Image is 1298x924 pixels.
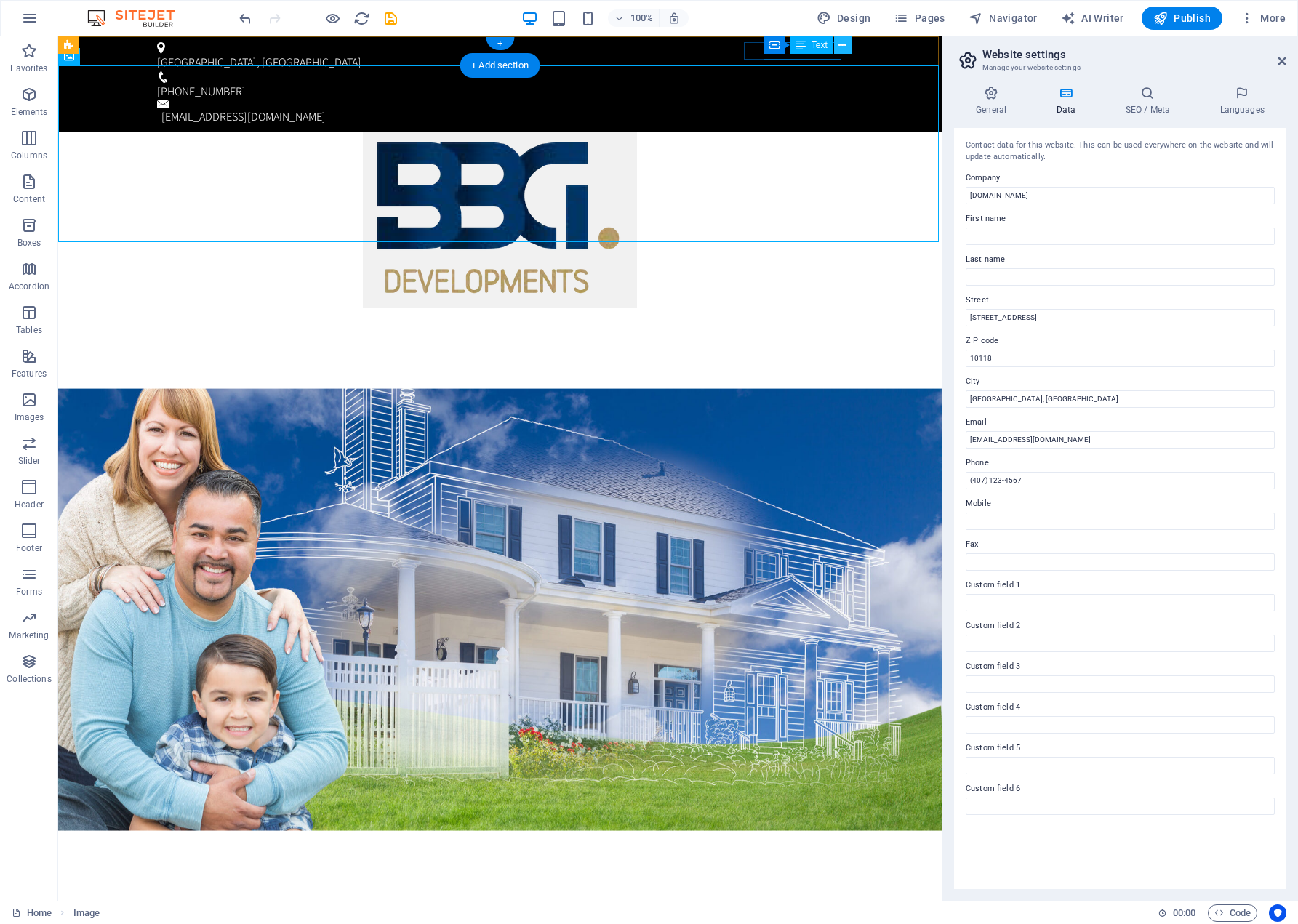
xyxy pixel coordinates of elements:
[9,630,49,641] p: Marketing
[811,7,877,30] div: Design (Ctrl+Alt+Y)
[486,37,514,50] div: +
[7,673,51,685] p: Collections
[10,63,47,74] p: Favorites
[982,48,1286,61] h2: Website settings
[73,904,100,922] nav: breadcrumb
[811,7,877,30] button: Design
[1240,11,1286,25] span: More
[16,542,42,554] p: Footer
[15,499,44,510] p: Header
[966,577,1275,594] label: Custom field 1
[1198,86,1286,116] h4: Languages
[963,7,1043,30] button: Navigator
[237,10,254,27] i: Undo: Change text (Ctrl+Z)
[966,414,1275,431] label: Email
[1183,907,1185,918] span: :
[1234,7,1291,30] button: More
[460,53,540,78] div: + Add section
[1208,904,1257,922] button: Code
[969,11,1038,25] span: Navigator
[966,332,1275,350] label: ZIP code
[353,9,370,27] button: reload
[630,9,653,27] h6: 100%
[1034,86,1103,116] h4: Data
[9,281,49,292] p: Accordion
[966,699,1275,716] label: Custom field 4
[966,292,1275,309] label: Street
[894,11,945,25] span: Pages
[1103,86,1198,116] h4: SEO / Meta
[11,150,47,161] p: Columns
[966,495,1275,513] label: Mobile
[16,324,42,336] p: Tables
[817,11,871,25] span: Design
[382,9,399,27] button: save
[12,368,47,379] p: Features
[966,780,1275,798] label: Custom field 6
[888,7,950,30] button: Pages
[1142,7,1222,30] button: Publish
[668,12,681,25] i: On resize automatically adjust zoom level to fit chosen device.
[16,586,42,598] p: Forms
[73,904,100,922] span: Click to select. Double-click to edit
[1173,904,1195,922] span: 00 00
[608,9,660,27] button: 100%
[1158,904,1196,922] h6: Session time
[966,169,1275,187] label: Company
[236,9,254,27] button: undo
[982,61,1257,74] h3: Manage your website settings
[12,904,52,922] a: Click to cancel selection. Double-click to open Pages
[18,455,41,467] p: Slider
[966,617,1275,635] label: Custom field 2
[15,411,44,423] p: Images
[966,454,1275,472] label: Phone
[1269,904,1286,922] button: Usercentrics
[1214,904,1251,922] span: Code
[966,373,1275,390] label: City
[966,658,1275,675] label: Custom field 3
[954,86,1034,116] h4: General
[1055,7,1130,30] button: AI Writer
[966,210,1275,228] label: First name
[966,140,1275,164] div: Contact data for this website. This can be used everywhere on the website and will update automat...
[382,10,399,27] i: Save (Ctrl+S)
[11,106,48,118] p: Elements
[966,536,1275,553] label: Fax
[1061,11,1124,25] span: AI Writer
[966,739,1275,757] label: Custom field 5
[84,9,193,27] img: Editor Logo
[13,193,45,205] p: Content
[812,41,828,49] span: Text
[324,9,341,27] button: Click here to leave preview mode and continue editing
[966,251,1275,268] label: Last name
[17,237,41,249] p: Boxes
[1153,11,1211,25] span: Publish
[353,10,370,27] i: Reload page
